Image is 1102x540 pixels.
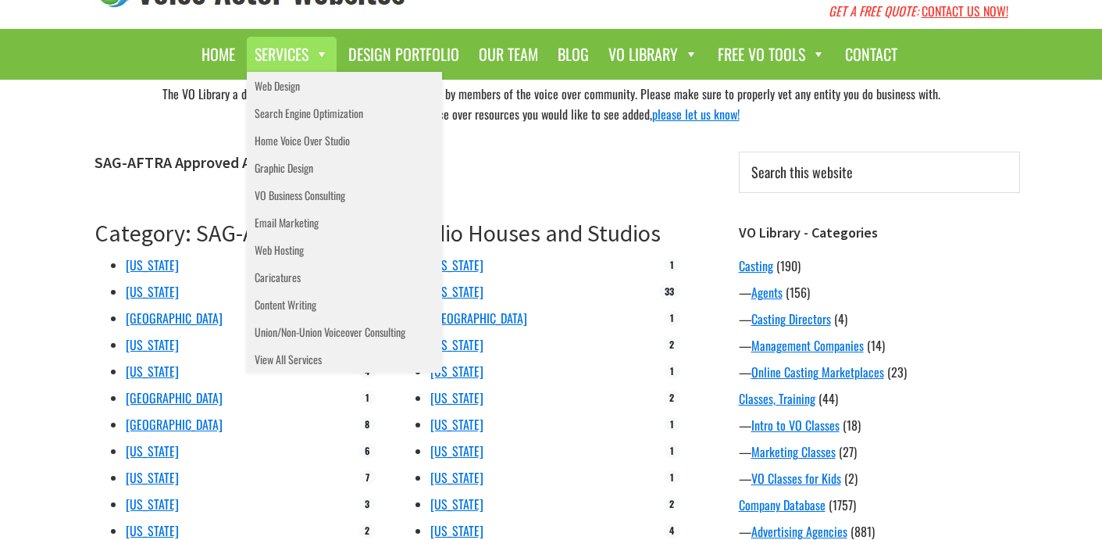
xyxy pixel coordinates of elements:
[247,209,442,236] a: Email Marketing
[739,256,773,275] a: Casting
[359,444,375,458] span: 6
[739,442,1020,461] div: —
[887,363,907,381] span: (23)
[710,37,833,72] a: Free VO Tools
[739,416,1020,435] div: —
[360,470,375,485] span: 7
[247,263,442,291] a: Caricatures
[430,362,483,381] a: [US_STATE]
[751,336,864,355] a: Management Companies
[659,284,679,299] span: 33
[430,442,483,460] a: [US_STATE]
[839,442,857,461] span: (27)
[601,37,706,72] a: VO Library
[126,309,223,327] a: [GEOGRAPHIC_DATA]
[664,524,679,538] span: 4
[739,363,1020,381] div: —
[843,416,861,435] span: (18)
[665,364,679,378] span: 1
[665,311,679,325] span: 1
[126,335,179,354] a: [US_STATE]
[665,417,679,431] span: 1
[126,362,179,381] a: [US_STATE]
[247,291,442,318] a: Content Writing
[341,37,467,72] a: Design Portfolio
[430,468,483,487] a: [US_STATE]
[751,442,836,461] a: Marketing Classes
[739,495,826,514] a: Company Database
[739,224,1020,241] h3: VO Library - Categories
[751,283,783,302] a: Agents
[430,335,483,354] a: [US_STATE]
[126,388,223,407] a: [GEOGRAPHIC_DATA]
[739,336,1020,355] div: —
[751,309,831,328] a: Casting Directors
[844,469,858,488] span: (2)
[739,469,1020,488] div: —
[665,444,679,458] span: 1
[247,99,442,127] a: Search Engine Optimization
[95,218,661,248] a: Category: SAG-AFTRA Approved Audio Houses and Studios
[126,495,179,513] a: [US_STATE]
[829,495,856,514] span: (1757)
[739,283,1020,302] div: —
[664,391,679,405] span: 2
[550,37,597,72] a: Blog
[247,318,442,345] a: Union/Non-Union Voiceover Consulting
[359,524,375,538] span: 2
[739,152,1020,193] input: Search this website
[247,37,337,72] a: Services
[786,283,810,302] span: (156)
[126,282,179,301] a: [US_STATE]
[247,345,442,373] a: View All Services
[776,256,801,275] span: (190)
[247,72,442,99] a: Web Design
[194,37,243,72] a: Home
[359,497,375,511] span: 3
[430,282,483,301] a: [US_STATE]
[829,2,918,20] em: GET A FREE QUOTE:
[751,469,841,488] a: VO Classes for Kids
[430,495,483,513] a: [US_STATE]
[471,37,546,72] a: Our Team
[430,415,483,434] a: [US_STATE]
[126,521,179,540] a: [US_STATE]
[247,181,442,209] a: VO Business Consulting
[126,468,179,487] a: [US_STATE]
[867,336,885,355] span: (14)
[665,258,679,272] span: 1
[430,521,483,540] a: [US_STATE]
[126,415,223,434] a: [GEOGRAPHIC_DATA]
[126,256,179,274] a: [US_STATE]
[359,417,375,431] span: 8
[834,309,847,328] span: (4)
[751,363,884,381] a: Online Casting Marketplaces
[247,236,442,263] a: Web Hosting
[247,154,442,181] a: Graphic Design
[430,256,483,274] a: [US_STATE]
[837,37,905,72] a: Contact
[922,2,1008,20] a: CONTACT US NOW!
[247,127,442,154] a: Home Voice Over Studio
[739,389,815,408] a: Classes, Training
[95,153,680,172] h1: SAG-AFTRA Approved Audio Houses and Studios
[652,105,740,123] a: please let us know!
[818,389,838,408] span: (44)
[665,470,679,485] span: 1
[430,309,527,327] a: [GEOGRAPHIC_DATA]
[83,80,1020,128] div: The VO Library a directory of voice over resources submitted by members of the voice over communi...
[664,338,679,352] span: 2
[751,416,840,435] a: Intro to VO Classes
[360,391,375,405] span: 1
[430,388,483,407] a: [US_STATE]
[126,442,179,460] a: [US_STATE]
[739,309,1020,328] div: —
[664,497,679,511] span: 2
